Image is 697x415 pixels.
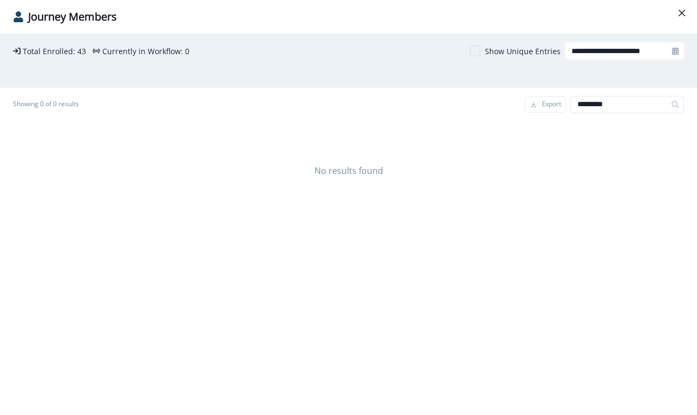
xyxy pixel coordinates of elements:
p: Show Unique Entries [485,46,561,57]
p: Journey Members [28,9,117,25]
p: Currently in Workflow: [102,46,183,57]
div: No results found [13,116,684,225]
p: 0 [185,46,189,57]
p: 43 [77,46,86,57]
button: Export [525,96,566,113]
p: Total Enrolled: [23,46,75,57]
p: Export [542,100,561,108]
button: Close [673,4,691,22]
h1: Showing 0 of 0 results [13,100,79,108]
